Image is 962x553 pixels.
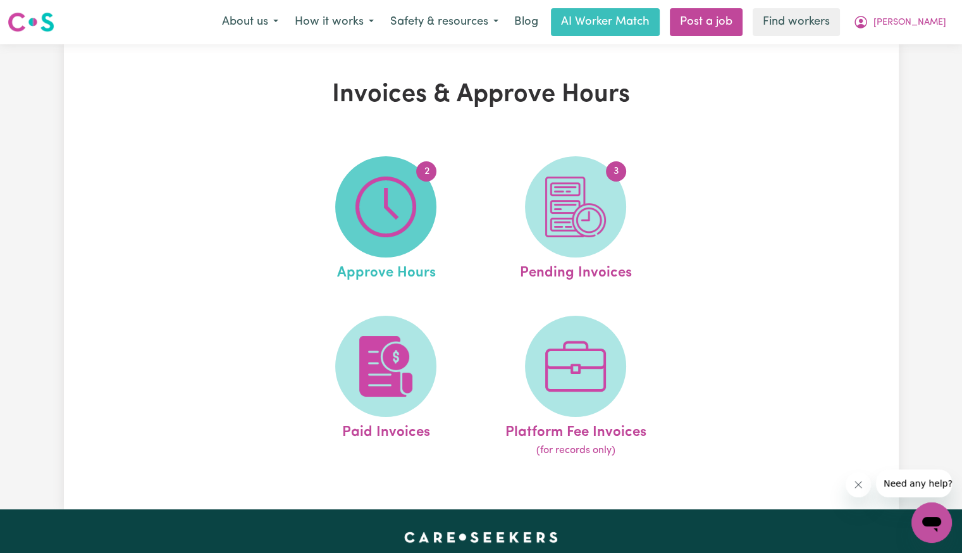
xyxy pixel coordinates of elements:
span: Pending Invoices [520,258,632,284]
span: 2 [416,161,436,182]
a: Careseekers logo [8,8,54,37]
span: Paid Invoices [342,417,430,444]
a: Platform Fee Invoices(for records only) [484,316,667,459]
iframe: Close message [846,472,871,497]
a: AI Worker Match [551,8,660,36]
span: [PERSON_NAME] [873,16,946,30]
button: How it works [287,9,382,35]
button: Safety & resources [382,9,507,35]
a: Pending Invoices [484,156,667,284]
button: About us [214,9,287,35]
h1: Invoices & Approve Hours [211,80,752,110]
span: 3 [606,161,626,182]
button: My Account [845,9,954,35]
iframe: Message from company [876,469,952,497]
iframe: Button to launch messaging window [911,502,952,543]
a: Paid Invoices [295,316,477,459]
a: Careseekers home page [404,532,558,542]
span: Platform Fee Invoices [505,417,646,444]
span: Need any help? [8,9,77,19]
span: (for records only) [536,443,615,458]
a: Approve Hours [295,156,477,284]
img: Careseekers logo [8,11,54,34]
a: Post a job [670,8,743,36]
span: Approve Hours [336,258,435,284]
a: Find workers [753,8,840,36]
a: Blog [507,8,546,36]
